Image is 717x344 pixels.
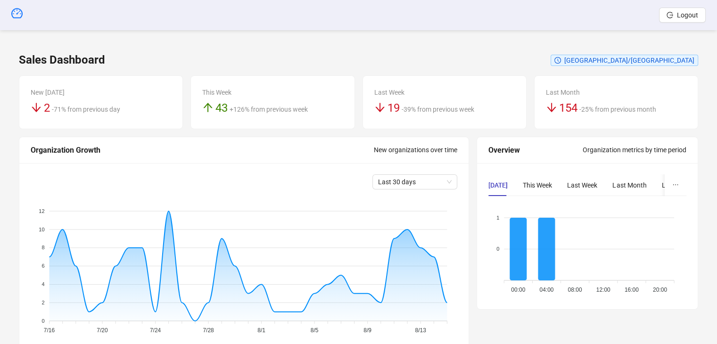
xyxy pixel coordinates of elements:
[625,287,639,293] tspan: 16:00
[496,246,499,252] tspan: 0
[41,300,44,305] tspan: 2
[31,87,171,98] div: New [DATE]
[568,287,582,293] tspan: 08:00
[374,146,457,154] span: New organizations over time
[150,327,161,334] tspan: 7/24
[579,106,656,113] span: -25% from previous month
[496,214,499,220] tspan: 1
[374,102,386,113] span: arrow-down
[44,101,50,115] span: 2
[257,327,265,334] tspan: 8/1
[19,53,105,68] h3: Sales Dashboard
[39,226,44,232] tspan: 10
[546,102,557,113] span: arrow-down
[564,57,694,64] span: [GEOGRAPHIC_DATA]/[GEOGRAPHIC_DATA]
[415,327,426,334] tspan: 8/13
[612,180,646,190] div: Last Month
[44,327,55,334] tspan: 7/16
[567,180,597,190] div: Last Week
[11,8,23,19] span: dashboard
[511,287,526,293] tspan: 00:00
[41,245,44,250] tspan: 8
[97,327,108,334] tspan: 7/20
[523,180,552,190] div: This Week
[41,281,44,287] tspan: 4
[554,57,561,64] span: clock-circle
[559,101,577,115] span: 154
[546,87,686,98] div: Last Month
[661,180,704,190] div: Last 3 Months
[311,327,319,334] tspan: 8/5
[378,175,452,189] span: Last 30 days
[202,87,343,98] div: This Week
[230,106,308,113] span: +126% from previous week
[202,102,214,113] span: arrow-up
[52,106,120,113] span: -71% from previous day
[488,144,583,156] div: Overview
[596,287,610,293] tspan: 12:00
[653,287,667,293] tspan: 20:00
[41,263,44,269] tspan: 6
[402,106,474,113] span: -39% from previous week
[659,8,706,23] button: Logout
[215,101,228,115] span: 43
[677,11,698,19] span: Logout
[203,327,214,334] tspan: 7/28
[387,101,400,115] span: 19
[540,287,554,293] tspan: 04:00
[672,181,679,188] span: ellipsis
[39,208,44,213] tspan: 12
[488,180,508,190] div: [DATE]
[583,146,686,154] span: Organization metrics by time period
[363,327,371,334] tspan: 8/9
[374,87,515,98] div: Last Week
[665,174,686,196] button: ellipsis
[31,144,374,156] div: Organization Growth
[667,12,673,18] span: logout
[31,102,42,113] span: arrow-down
[41,318,44,323] tspan: 0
